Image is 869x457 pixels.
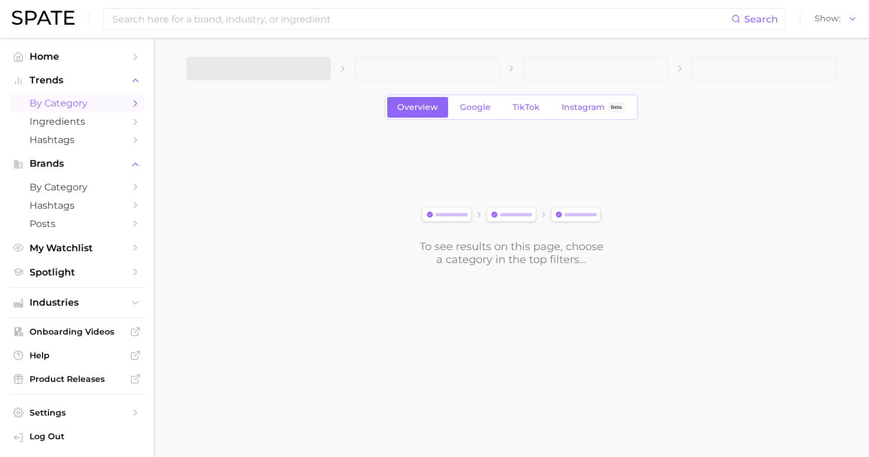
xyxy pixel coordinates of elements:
a: Overview [387,97,448,118]
span: Trends [30,75,124,86]
button: Show [812,11,860,27]
span: Brands [30,158,124,169]
a: Posts [9,215,144,233]
a: Onboarding Videos [9,323,144,341]
a: Ingredients [9,112,144,131]
span: TikTok [513,102,540,112]
span: Help [30,350,124,361]
a: Hashtags [9,196,144,215]
button: Brands [9,155,144,173]
img: SPATE [12,11,74,25]
button: Industries [9,294,144,312]
span: Settings [30,407,124,418]
span: Industries [30,297,124,308]
span: Hashtags [30,134,124,145]
span: Product Releases [30,374,124,384]
a: by Category [9,94,144,112]
span: Search [744,14,778,25]
span: Show [815,15,841,22]
span: Beta [611,102,622,112]
a: My Watchlist [9,239,144,257]
input: Search here for a brand, industry, or ingredient [111,9,731,29]
span: Ingredients [30,116,124,127]
span: Log Out [30,431,135,442]
a: Product Releases [9,370,144,388]
span: Overview [397,102,438,112]
a: Home [9,47,144,66]
span: My Watchlist [30,242,124,254]
span: Instagram [562,102,605,112]
span: Hashtags [30,200,124,211]
a: Help [9,346,144,364]
a: Spotlight [9,263,144,281]
div: To see results on this page, choose a category in the top filters... [419,240,604,266]
a: by Category [9,178,144,196]
a: TikTok [502,97,550,118]
span: Posts [30,218,124,229]
a: Google [450,97,501,118]
a: Settings [9,404,144,422]
a: Hashtags [9,131,144,149]
span: Home [30,51,124,62]
a: InstagramBeta [552,97,635,118]
span: Spotlight [30,267,124,278]
img: svg%3e [419,205,604,226]
button: Trends [9,72,144,89]
span: Google [460,102,491,112]
span: Onboarding Videos [30,326,124,337]
span: by Category [30,98,124,109]
a: Log out. Currently logged in with e-mail alyssa@spate.nyc. [9,427,144,448]
span: by Category [30,181,124,193]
